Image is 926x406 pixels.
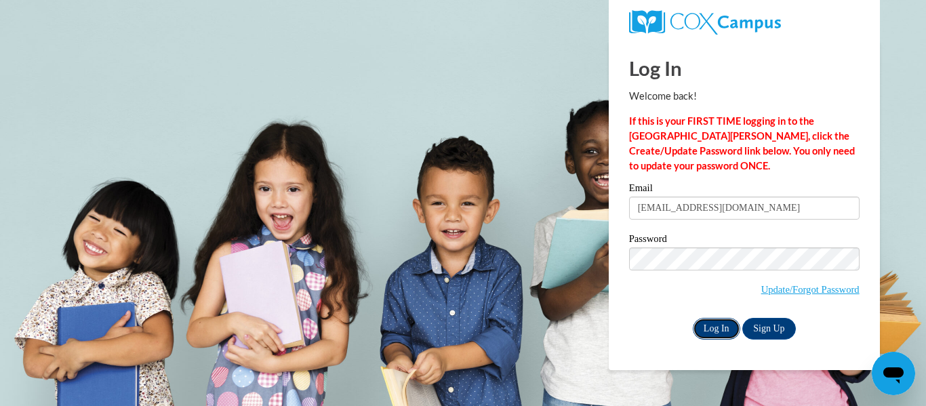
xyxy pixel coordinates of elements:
a: Update/Forgot Password [761,284,860,295]
strong: If this is your FIRST TIME logging in to the [GEOGRAPHIC_DATA][PERSON_NAME], click the Create/Upd... [629,115,855,171]
p: Welcome back! [629,89,860,104]
img: COX Campus [629,10,781,35]
input: Log In [693,318,740,340]
a: COX Campus [629,10,860,35]
iframe: Button to launch messaging window [872,352,915,395]
label: Password [629,234,860,247]
h1: Log In [629,54,860,82]
label: Email [629,183,860,197]
a: Sign Up [742,318,795,340]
